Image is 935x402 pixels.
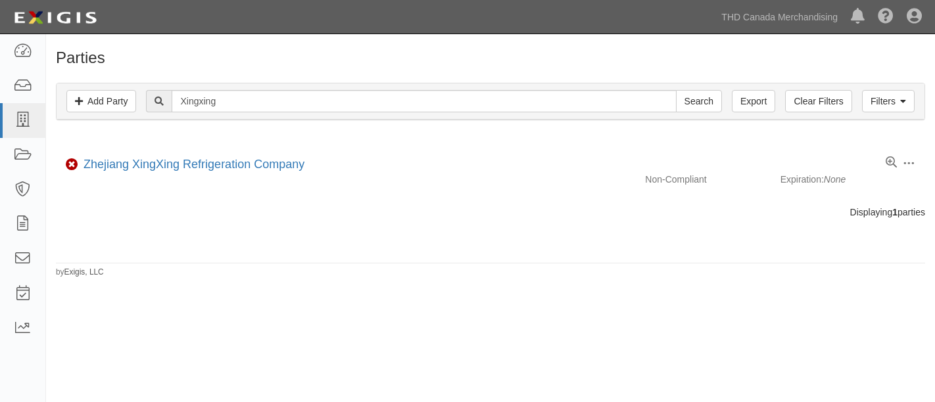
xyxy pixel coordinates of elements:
[635,173,780,186] div: Non-Compliant
[824,174,846,185] i: None
[676,90,722,112] input: Search
[172,90,676,112] input: Search
[715,4,844,30] a: THD Canada Merchandising
[46,206,935,219] div: Displaying parties
[10,6,101,30] img: logo-5460c22ac91f19d4615b14bd174203de0afe785f0fc80cf4dbbc73dc1793850b.png
[785,90,851,112] a: Clear Filters
[64,267,104,277] a: Exigis, LLC
[66,90,136,112] a: Add Party
[862,90,915,112] a: Filters
[56,49,925,66] h1: Parties
[780,173,925,186] div: Expiration:
[878,9,894,25] i: Help Center - Complianz
[892,207,898,217] b: 1
[56,267,104,278] small: by
[66,160,78,169] i: Non-Compliant
[732,90,775,112] a: Export
[84,158,304,171] a: Zhejiang XingXing Refrigeration Company
[886,156,897,169] a: View results summary
[78,156,304,173] div: Zhejiang XingXing Refrigeration Company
